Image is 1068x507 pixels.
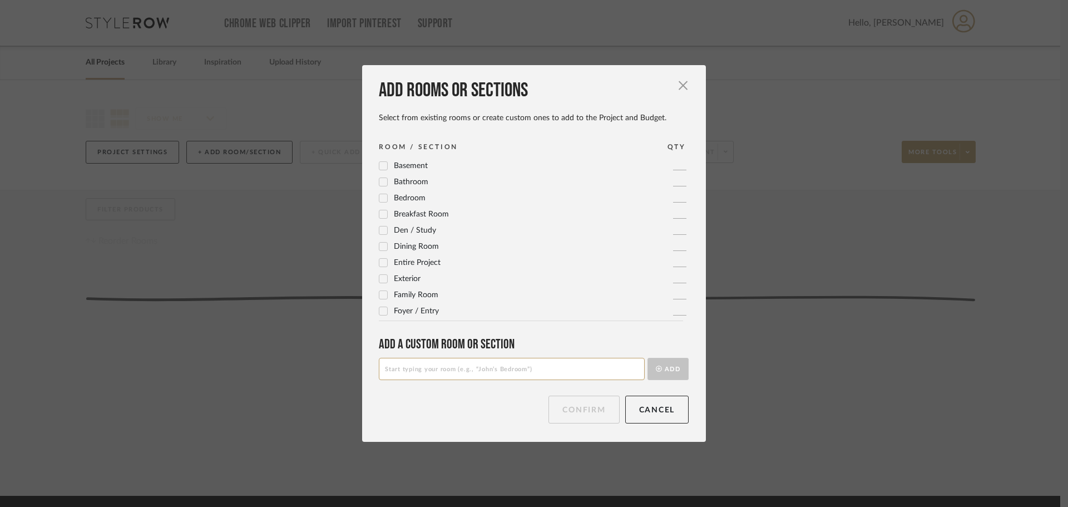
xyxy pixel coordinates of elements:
span: Entire Project [394,259,441,267]
div: Add rooms or sections [379,78,689,103]
button: Add [647,358,689,380]
button: Close [672,74,694,96]
div: ROOM / SECTION [379,141,458,152]
span: Dining Room [394,243,439,250]
span: Basement [394,162,428,170]
span: Bathroom [394,178,428,186]
button: Cancel [625,396,689,424]
input: Start typing your room (e.g., “John’s Bedroom”) [379,358,645,380]
span: Den / Study [394,227,436,234]
div: QTY [667,141,686,152]
span: Breakfast Room [394,210,449,218]
div: Add a Custom room or Section [379,336,689,352]
span: Bedroom [394,194,426,202]
span: Exterior [394,275,421,283]
span: Foyer / Entry [394,307,439,315]
div: Select from existing rooms or create custom ones to add to the Project and Budget. [379,113,689,123]
span: Family Room [394,291,438,299]
button: Confirm [548,396,619,424]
